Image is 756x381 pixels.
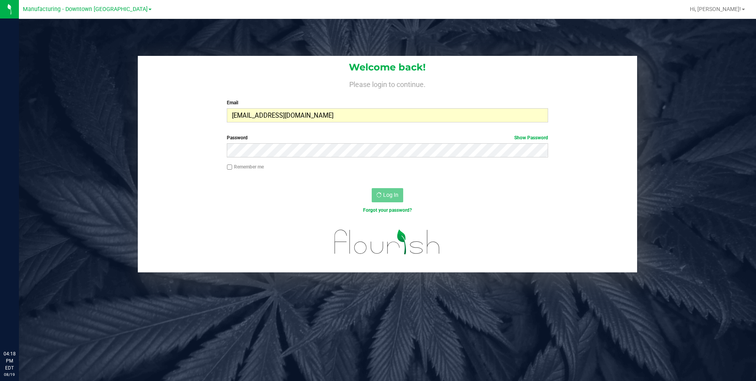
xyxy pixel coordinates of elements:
[514,135,548,141] a: Show Password
[372,188,403,202] button: Log In
[227,163,264,170] label: Remember me
[138,62,637,72] h1: Welcome back!
[363,207,412,213] a: Forgot your password?
[325,222,450,262] img: flourish_logo.svg
[227,99,548,106] label: Email
[227,135,248,141] span: Password
[138,79,637,88] h4: Please login to continue.
[690,6,741,12] span: Hi, [PERSON_NAME]!
[23,6,148,13] span: Manufacturing - Downtown [GEOGRAPHIC_DATA]
[383,192,398,198] span: Log In
[227,165,232,170] input: Remember me
[4,372,15,377] p: 08/19
[4,350,15,372] p: 04:18 PM EDT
